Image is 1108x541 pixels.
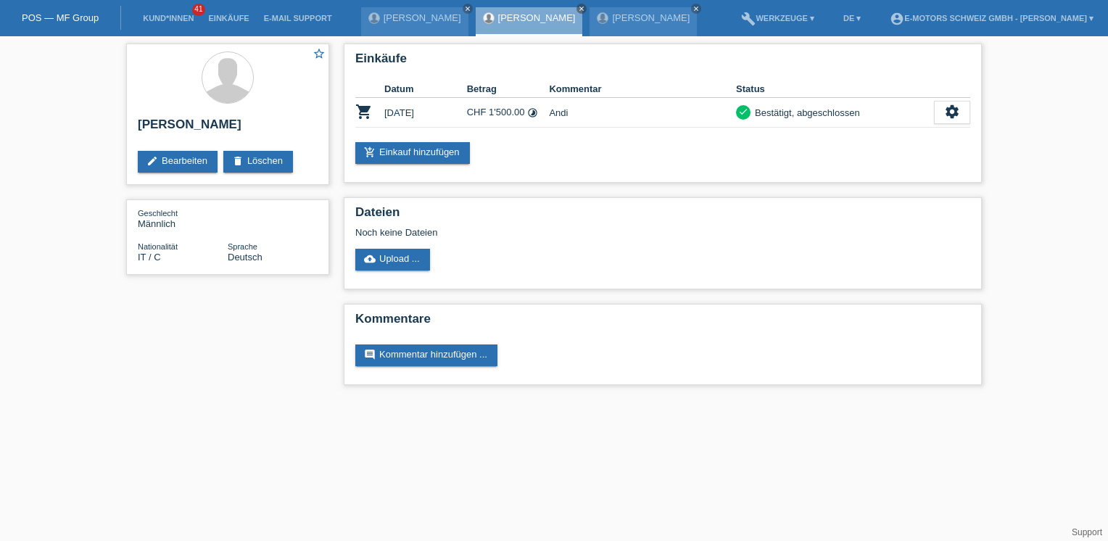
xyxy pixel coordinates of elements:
[736,80,934,98] th: Status
[527,107,538,118] i: Fixe Raten (12 Raten)
[691,4,701,14] a: close
[384,80,467,98] th: Datum
[464,5,471,12] i: close
[201,14,256,22] a: Einkäufe
[228,242,257,251] span: Sprache
[355,103,373,120] i: POSP00026807
[612,12,690,23] a: [PERSON_NAME]
[228,252,262,263] span: Deutsch
[192,4,205,16] span: 41
[257,14,339,22] a: E-Mail Support
[751,105,860,120] div: Bestätigt, abgeschlossen
[138,151,218,173] a: editBearbeiten
[313,47,326,62] a: star_border
[355,227,798,238] div: Noch keine Dateien
[138,207,228,229] div: Männlich
[467,98,550,128] td: CHF 1'500.00
[232,155,244,167] i: delete
[138,242,178,251] span: Nationalität
[146,155,158,167] i: edit
[355,51,970,73] h2: Einkäufe
[549,80,736,98] th: Kommentar
[384,98,467,128] td: [DATE]
[355,205,970,227] h2: Dateien
[355,312,970,334] h2: Kommentare
[576,4,587,14] a: close
[364,349,376,360] i: comment
[741,12,756,26] i: build
[578,5,585,12] i: close
[223,151,293,173] a: deleteLöschen
[498,12,576,23] a: [PERSON_NAME]
[313,47,326,60] i: star_border
[467,80,550,98] th: Betrag
[364,253,376,265] i: cloud_upload
[944,104,960,120] i: settings
[692,5,700,12] i: close
[1072,527,1102,537] a: Support
[136,14,201,22] a: Kund*innen
[138,209,178,218] span: Geschlecht
[355,142,470,164] a: add_shopping_cartEinkauf hinzufügen
[355,249,430,270] a: cloud_uploadUpload ...
[836,14,868,22] a: DE ▾
[890,12,904,26] i: account_circle
[22,12,99,23] a: POS — MF Group
[734,14,822,22] a: buildWerkzeuge ▾
[882,14,1101,22] a: account_circleE-Motors Schweiz GmbH - [PERSON_NAME] ▾
[138,117,318,139] h2: [PERSON_NAME]
[463,4,473,14] a: close
[738,107,748,117] i: check
[549,98,736,128] td: Andi
[364,146,376,158] i: add_shopping_cart
[355,344,497,366] a: commentKommentar hinzufügen ...
[384,12,461,23] a: [PERSON_NAME]
[138,252,161,263] span: Italien / C / 15.07.1968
